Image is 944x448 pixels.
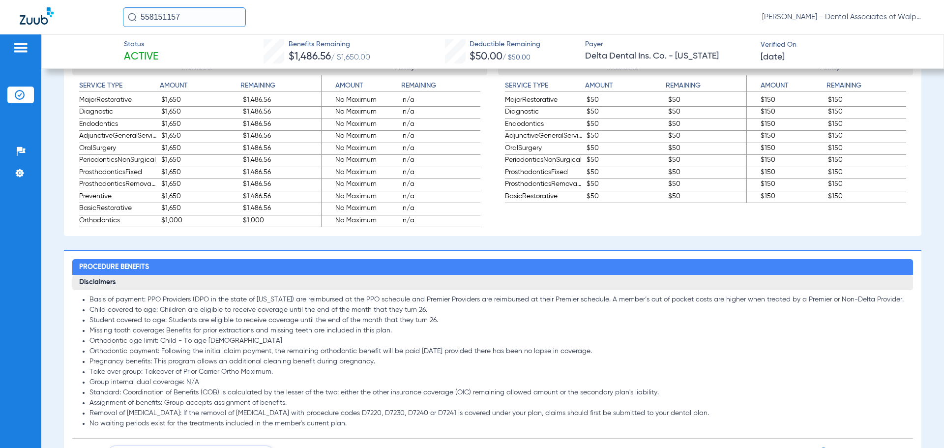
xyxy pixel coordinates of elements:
span: Verified On [761,40,928,50]
span: n/a [403,203,480,215]
span: No Maximum [322,179,399,191]
span: $1,486.56 [243,95,321,107]
app-breakdown-title: Service Type [79,81,160,95]
span: / $1,650.00 [331,54,370,61]
span: AdjunctiveGeneralServices [505,131,583,143]
span: $50 [587,107,665,119]
span: OralSurgery [505,143,583,155]
h4: Amount [747,81,826,91]
span: $150 [828,155,906,167]
span: MajorRestorative [79,95,157,107]
span: $150 [828,191,906,203]
h4: Remaining [826,81,906,91]
span: PeriodonticsNonSurgical [505,155,583,167]
span: AdjunctiveGeneralServices [79,131,157,143]
span: $1,650 [161,119,239,131]
span: $1,486.56 [243,119,321,131]
span: No Maximum [322,203,399,215]
span: No Maximum [322,167,399,179]
h4: Remaining [240,81,321,91]
span: Delta Dental Ins. Co. - [US_STATE] [585,50,752,62]
span: [DATE] [761,51,785,63]
span: $1,486.56 [243,191,321,203]
li: Orthodontic payment: Following the initial claim payment, the remaining orthodontic benefit will ... [89,347,906,356]
span: BasicRestorative [79,203,157,215]
span: n/a [403,191,480,203]
span: n/a [403,215,480,227]
span: $150 [747,191,825,203]
span: $1,650 [161,155,239,167]
span: $150 [828,131,906,143]
span: Endodontics [79,119,157,131]
app-breakdown-title: Remaining [240,81,321,95]
li: Missing tooth coverage: Benefits for prior extractions and missing teeth are included in this plan. [89,327,906,335]
app-breakdown-title: Amount [585,81,666,95]
span: No Maximum [322,95,399,107]
span: $50 [587,143,665,155]
span: $50 [668,95,746,107]
span: $1,650 [161,167,239,179]
span: [PERSON_NAME] - Dental Associates of Walpole [762,12,924,22]
span: OralSurgery [79,143,157,155]
span: No Maximum [322,119,399,131]
span: $1,486.56 [243,179,321,191]
span: MajorRestorative [505,95,583,107]
app-breakdown-title: Amount [322,81,401,95]
span: $150 [828,119,906,131]
span: ProsthodonticsRemovable [79,179,157,191]
span: $1,486.56 [243,167,321,179]
span: / $50.00 [502,54,531,61]
app-breakdown-title: Service Type [505,81,586,95]
span: $150 [828,107,906,119]
span: $50 [668,143,746,155]
span: n/a [403,131,480,143]
li: Pregnancy benefits: This program allows an additional cleaning benefit during pregnancy. [89,358,906,366]
input: Search for patients [123,7,246,27]
span: $1,486.56 [243,155,321,167]
span: $50 [587,179,665,191]
iframe: Chat Widget [895,401,944,448]
span: n/a [403,179,480,191]
span: $50 [587,155,665,167]
span: $1,486.56 [243,131,321,143]
img: Zuub Logo [20,7,54,25]
app-breakdown-title: Remaining [826,81,906,95]
span: No Maximum [322,107,399,119]
span: $1,486.56 [243,107,321,119]
li: Group internal dual coverage: N/A [89,378,906,387]
span: Orthodontics [79,215,157,227]
span: $1,650 [161,203,239,215]
span: $150 [747,179,825,191]
h4: Amount [585,81,666,91]
h3: Disclaimers [72,275,913,291]
app-breakdown-title: Remaining [401,81,481,95]
h4: Amount [322,81,401,91]
span: Preventive [79,191,157,203]
span: $150 [747,119,825,131]
span: $1,486.56 [289,52,331,62]
span: No Maximum [322,215,399,227]
h2: Procedure Benefits [72,259,913,275]
span: $1,486.56 [243,203,321,215]
span: n/a [403,167,480,179]
span: $150 [828,179,906,191]
h4: Remaining [401,81,481,91]
span: n/a [403,119,480,131]
span: $1,000 [161,215,239,227]
li: Child covered to age: Children are eligible to receive coverage until the end of the month that t... [89,306,906,315]
app-breakdown-title: Amount [747,81,826,95]
li: Take over group: Takeover of Prior Carrier Ortho Maximum. [89,368,906,377]
span: $150 [747,155,825,167]
span: Deductible Remaining [470,39,540,50]
span: $1,650 [161,191,239,203]
app-breakdown-title: Amount [160,81,240,95]
span: $150 [828,143,906,155]
span: $1,650 [161,143,239,155]
span: $50 [668,179,746,191]
span: ProsthodonticsFixed [79,167,157,179]
span: Active [124,50,158,64]
img: Search Icon [128,13,137,22]
span: ProsthodonticsFixed [505,167,583,179]
span: $150 [747,131,825,143]
span: $50 [668,191,746,203]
